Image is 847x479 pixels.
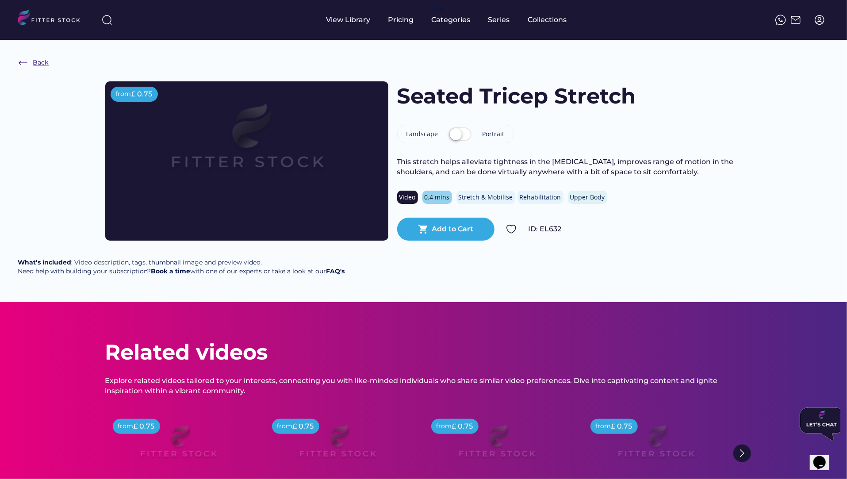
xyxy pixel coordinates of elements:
[796,404,840,445] iframe: chat widget
[483,130,505,138] div: Portrait
[18,258,71,266] strong: What’s included
[733,445,751,462] img: Group%201000002322%20%281%29.svg
[529,224,742,234] div: ID: EL632
[131,89,153,99] div: £ 0.75
[599,414,713,477] img: Frame%2079%20%281%29.svg
[790,15,801,25] img: Frame%2051.svg
[506,224,517,234] img: Group%201000002324.svg
[397,81,636,111] h1: Seated Tricep Stretch
[277,422,293,431] div: from
[432,4,443,13] div: fvck
[814,15,825,25] img: profile-circle.svg
[418,224,429,234] button: shopping_cart
[134,81,360,209] img: Frame%2079%20%281%29.svg
[488,15,510,25] div: Series
[33,58,49,67] div: Back
[399,193,416,202] div: Video
[775,15,786,25] img: meteor-icons_whatsapp%20%281%29.svg
[432,15,471,25] div: Categories
[151,267,190,275] a: Book a time
[4,4,48,37] img: Chat attention grabber
[520,193,561,202] div: Rehabilitation
[118,422,134,431] div: from
[440,414,553,477] img: Frame%2079%20%281%29.svg
[18,57,28,68] img: Frame%20%286%29.svg
[406,130,438,138] div: Landscape
[326,15,371,25] div: View Library
[397,157,742,177] div: This stretch helps alleviate tightness in the [MEDICAL_DATA], improves range of motion in the sho...
[18,258,345,276] div: : Video description, tags, thumbnail image and preview video. Need help with building your subscr...
[18,10,88,28] img: LOGO.svg
[570,193,605,202] div: Upper Body
[326,267,345,275] a: FAQ's
[122,414,235,477] img: Frame%2079%20%281%29.svg
[810,444,838,470] iframe: chat widget
[425,193,450,202] div: 0.4 mins
[437,422,452,431] div: from
[459,193,513,202] div: Stretch & Mobilise
[596,422,611,431] div: from
[102,15,112,25] img: search-normal%203.svg
[281,414,394,477] img: Frame%2079%20%281%29.svg
[432,224,473,234] div: Add to Cart
[528,15,567,25] div: Collections
[116,90,131,99] div: from
[105,376,742,396] div: Explore related videos tailored to your interests, connecting you with like-minded individuals wh...
[105,337,268,367] div: Related videos
[388,15,414,25] div: Pricing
